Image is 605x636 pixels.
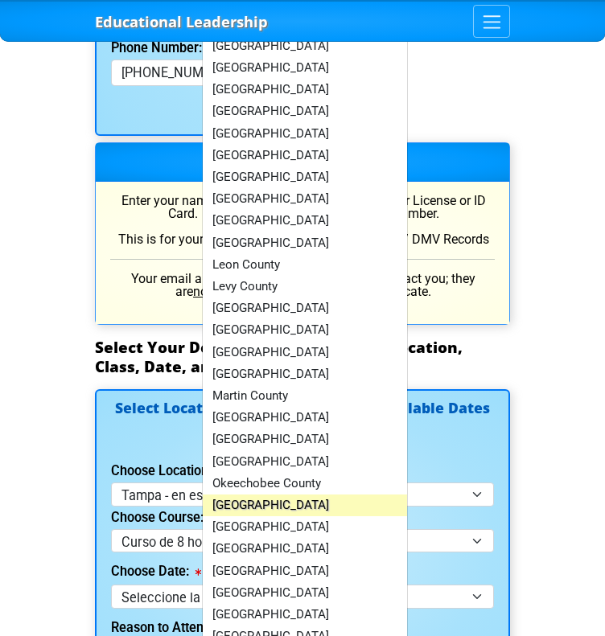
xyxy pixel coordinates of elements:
h3: Select Your Defensive Driving School Location, Class, Date, and Time [95,338,510,376]
a: [GEOGRAPHIC_DATA] [203,297,408,319]
a: Leon County [203,254,408,276]
label: Choose Location: [111,465,224,478]
a: [GEOGRAPHIC_DATA] [203,342,408,363]
a: [GEOGRAPHIC_DATA] [203,604,408,626]
a: [GEOGRAPHIC_DATA] [203,560,408,582]
label: Choose Course: [111,511,216,524]
a: Educational Leadership [95,8,268,35]
a: [GEOGRAPHIC_DATA] [203,145,408,166]
a: [GEOGRAPHIC_DATA] [203,188,408,210]
label: Reason to Attend: [111,622,226,634]
a: [GEOGRAPHIC_DATA] [203,582,408,604]
a: [GEOGRAPHIC_DATA] [203,232,408,254]
a: [GEOGRAPHIC_DATA] [203,516,408,538]
h4: Select Location First ... Courses and Available Dates will Appear [111,401,494,448]
a: [GEOGRAPHIC_DATA] [203,429,408,450]
a: Martin County [203,385,408,407]
a: [GEOGRAPHIC_DATA] [203,363,408,385]
label: Phone Number: [111,42,214,55]
a: [GEOGRAPHIC_DATA] [203,35,408,57]
a: [GEOGRAPHIC_DATA] [203,210,408,232]
a: [GEOGRAPHIC_DATA] [203,538,408,560]
input: Where we can reach you [111,59,349,86]
a: Levy County [203,276,408,297]
a: [GEOGRAPHIC_DATA] [203,451,408,473]
label: Choose Date: [111,565,201,578]
p: Enter your name and address as it appears on your License or ID Card. Be sure to include the Apt ... [110,195,495,246]
a: [GEOGRAPHIC_DATA] [203,494,408,516]
a: [GEOGRAPHIC_DATA] [203,79,408,101]
a: [GEOGRAPHIC_DATA] [203,57,408,79]
a: Okeechobee County [203,473,408,494]
h3: Contact Information [96,143,509,182]
p: Your email and Phone Number are for us to contact you; they are entered on your Completion Certif... [110,273,495,298]
a: [GEOGRAPHIC_DATA] [203,101,408,122]
button: Toggle navigation [473,5,510,38]
a: [GEOGRAPHIC_DATA] [203,319,408,341]
a: [GEOGRAPHIC_DATA] [203,407,408,429]
u: not [193,284,212,299]
a: [GEOGRAPHIC_DATA] [203,166,408,188]
a: [GEOGRAPHIC_DATA] [203,123,408,145]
